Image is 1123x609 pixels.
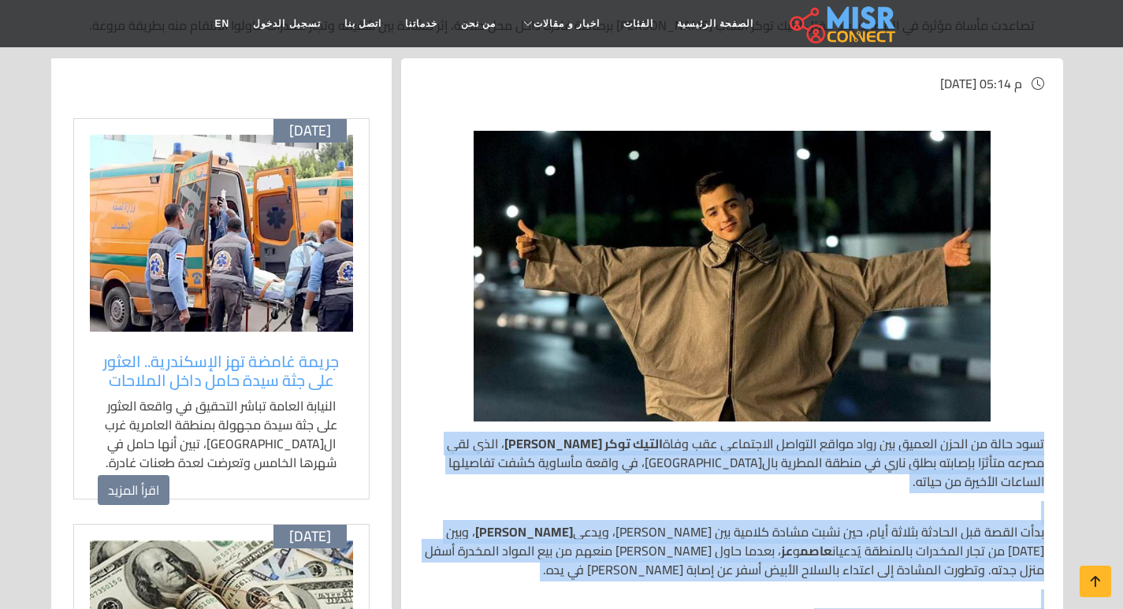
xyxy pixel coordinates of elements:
img: main.misr_connect [790,4,895,43]
a: اتصل بنا [333,9,393,39]
p: تسود حالة من الحزن العميق بين رواد مواقع التواصل الاجتماعي عقب وفاة ، الذي لقي مصرعه متأثرًا بإصا... [420,434,1044,491]
a: تسجيل الدخول [241,9,332,39]
a: الفئات [612,9,665,39]
a: جريمة غامضة تهز الإسكندرية.. العثور على جثة سيدة حامل داخل الملاحات [98,352,345,390]
a: من نحن [449,9,508,39]
a: الصفحة الرئيسية [665,9,765,39]
span: [DATE] [289,122,331,139]
img: موقع العثور على جثة السيدة الحامل داخل الملاحات غرب الإسكندرية [90,135,353,332]
p: النيابة العامة تباشر التحقيق في واقعة العثور على جثة سيدة مجهولة بمنطقة العامرية غرب ال[GEOGRAPHI... [98,396,345,472]
strong: [PERSON_NAME] [475,520,573,544]
a: اقرأ المزيد [98,475,169,505]
strong: التيك توكر [PERSON_NAME] [504,432,663,455]
strong: عاصم [800,539,832,563]
strong: عز [781,539,793,563]
a: خدماتنا [393,9,449,39]
img: التيك توكر يوسف شلش ضحية رصاصة غدر في المطرية بعد خلاف بين شقيقه وتجار مخدرات [474,131,991,421]
p: بدأت القصة قبل الحادثة بثلاثة أيام، حين نشبت مشادة كلامية بين [PERSON_NAME]، ويدعى ، وبين [DATE] ... [420,522,1044,579]
span: [DATE] 05:14 م [940,72,1022,95]
span: اخبار و مقالات [534,17,600,31]
a: EN [203,9,242,39]
a: اخبار و مقالات [508,9,612,39]
span: [DATE] [289,528,331,545]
